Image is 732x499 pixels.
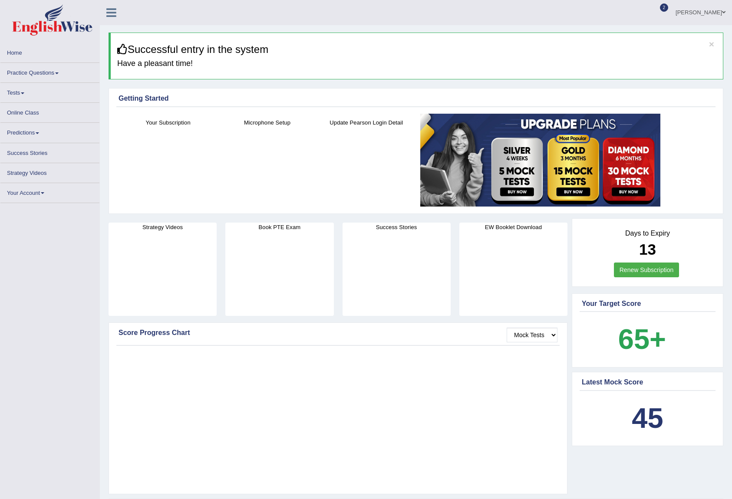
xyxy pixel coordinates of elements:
[222,118,312,127] h4: Microphone Setup
[660,3,669,12] span: 2
[0,143,99,160] a: Success Stories
[123,118,213,127] h4: Your Subscription
[582,230,713,237] h4: Days to Expiry
[0,163,99,180] a: Strategy Videos
[119,93,713,104] div: Getting Started
[0,103,99,120] a: Online Class
[459,223,567,232] h4: EW Booklet Download
[343,223,451,232] h4: Success Stories
[618,323,666,355] b: 65+
[117,59,716,68] h4: Have a pleasant time!
[321,118,412,127] h4: Update Pearson Login Detail
[709,39,714,49] button: ×
[582,377,713,387] div: Latest Mock Score
[109,223,217,232] h4: Strategy Videos
[0,183,99,200] a: Your Account
[0,83,99,100] a: Tests
[117,44,716,55] h3: Successful entry in the system
[0,43,99,60] a: Home
[614,263,679,277] a: Renew Subscription
[225,223,333,232] h4: Book PTE Exam
[639,241,656,258] b: 13
[420,114,660,207] img: small5.jpg
[0,63,99,80] a: Practice Questions
[582,299,713,309] div: Your Target Score
[632,402,663,434] b: 45
[0,123,99,140] a: Predictions
[119,328,557,338] div: Score Progress Chart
